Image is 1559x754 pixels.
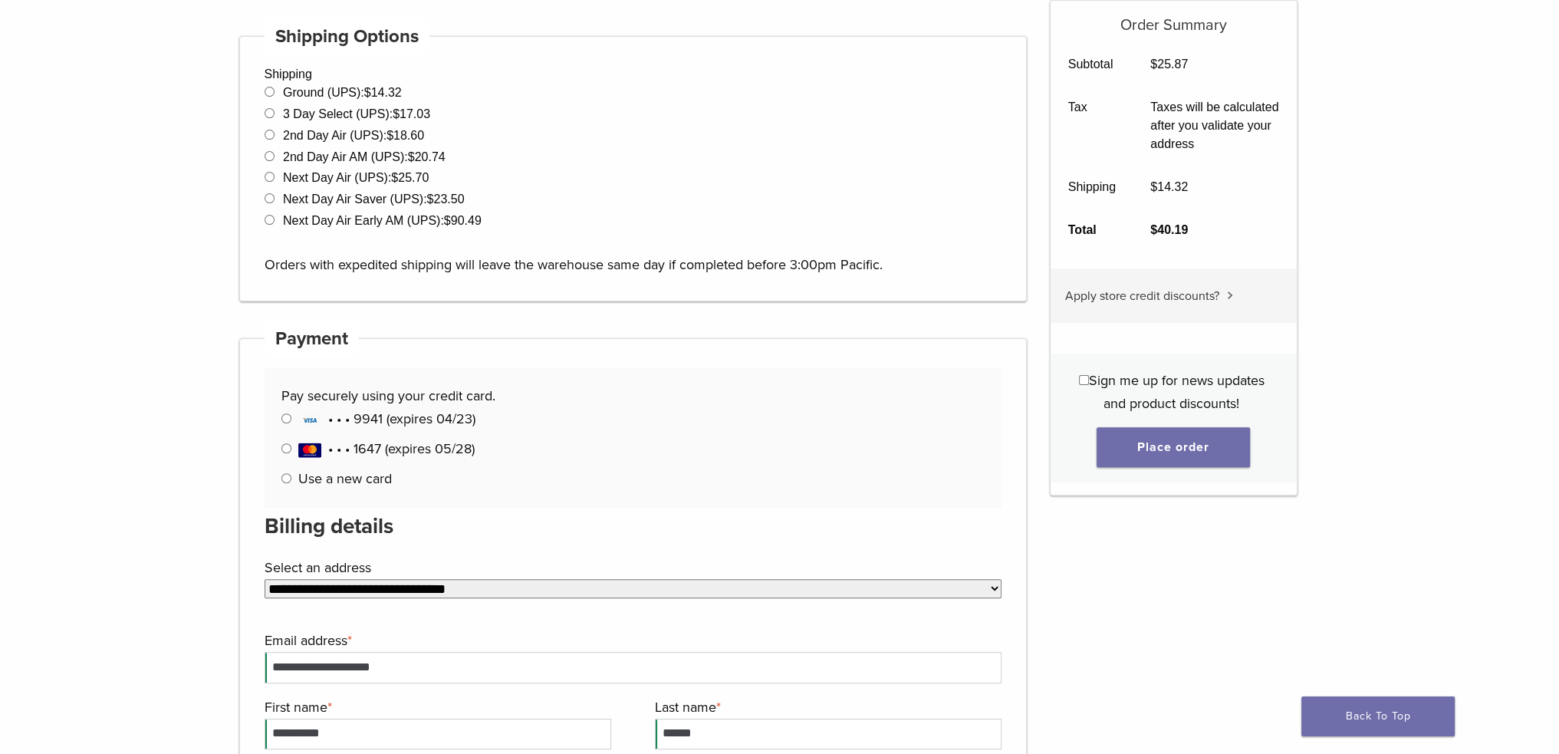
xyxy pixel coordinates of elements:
[265,556,998,579] label: Select an address
[298,410,475,427] span: • • • 9941 (expires 04/23)
[281,384,984,407] p: Pay securely using your credit card.
[408,150,415,163] span: $
[1227,291,1233,299] img: caret.svg
[1150,223,1157,236] span: $
[386,129,393,142] span: $
[1301,696,1455,736] a: Back To Top
[265,508,1002,545] h3: Billing details
[1133,86,1297,166] td: Taxes will be calculated after you validate your address
[283,150,446,163] label: 2nd Day Air AM (UPS):
[265,18,430,55] h4: Shipping Options
[1097,427,1250,467] button: Place order
[393,107,430,120] bdi: 17.03
[283,193,465,206] label: Next Day Air Saver (UPS):
[265,230,1002,276] p: Orders with expedited shipping will leave the warehouse same day if completed before 3:00pm Pacific.
[408,150,446,163] bdi: 20.74
[298,443,321,458] img: MasterCard
[1051,166,1133,209] th: Shipping
[1150,180,1188,193] bdi: 14.32
[391,171,429,184] bdi: 25.70
[298,470,392,487] label: Use a new card
[298,413,321,428] img: Visa
[364,86,371,99] span: $
[283,214,482,227] label: Next Day Air Early AM (UPS):
[1150,58,1188,71] bdi: 25.87
[444,214,482,227] bdi: 90.49
[265,629,998,652] label: Email address
[427,193,434,206] span: $
[283,107,430,120] label: 3 Day Select (UPS):
[655,696,998,719] label: Last name
[1089,372,1265,412] span: Sign me up for news updates and product discounts!
[444,214,451,227] span: $
[1065,288,1219,304] span: Apply store credit discounts?
[283,129,424,142] label: 2nd Day Air (UPS):
[391,171,398,184] span: $
[364,86,402,99] bdi: 14.32
[283,86,402,99] label: Ground (UPS):
[386,129,424,142] bdi: 18.60
[1079,375,1089,385] input: Sign me up for news updates and product discounts!
[239,36,1028,301] div: Shipping
[1150,58,1157,71] span: $
[1051,1,1297,35] h5: Order Summary
[1051,43,1133,86] th: Subtotal
[1150,223,1188,236] bdi: 40.19
[265,696,607,719] label: First name
[1150,180,1157,193] span: $
[265,321,360,357] h4: Payment
[298,440,475,457] span: • • • 1647 (expires 05/28)
[1051,86,1133,166] th: Tax
[427,193,465,206] bdi: 23.50
[283,171,429,184] label: Next Day Air (UPS):
[393,107,400,120] span: $
[1051,209,1133,252] th: Total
